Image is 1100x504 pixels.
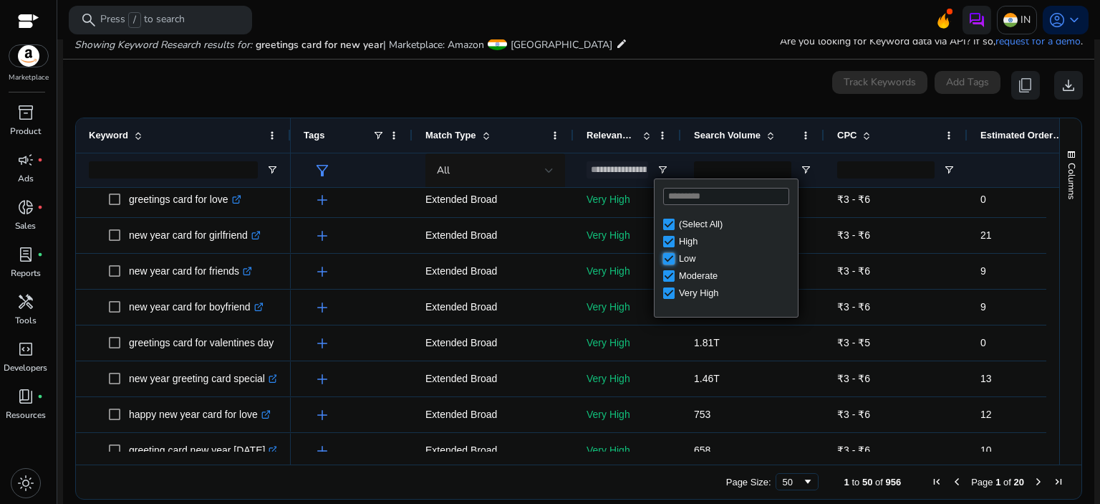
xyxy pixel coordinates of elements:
span: 753 [694,409,710,420]
p: Ads [18,172,34,185]
span: filter_alt [314,162,331,179]
p: Tools [15,314,37,327]
p: Marketplace [9,72,49,83]
span: download [1060,77,1077,94]
p: Extended Broad [425,328,561,358]
span: Tags [304,130,324,141]
span: 13 [980,373,992,384]
button: Open Filter Menu [800,164,811,176]
div: 50 [783,477,802,488]
span: add [314,406,331,424]
p: new year card for boyfriend [129,293,264,322]
span: greetings card for new year [256,38,383,52]
span: Match Type [425,130,476,141]
span: / [128,12,141,28]
div: Previous Page [951,476,962,488]
p: happy new year card for love [129,400,271,429]
p: Resources [6,409,46,422]
span: ₹3 - ₹6 [837,301,870,313]
span: book_4 [17,388,34,405]
span: add [314,335,331,352]
p: Very High [587,436,668,465]
span: ₹3 - ₹6 [837,229,870,241]
span: 1.81T [694,337,720,348]
span: 0 [980,337,986,348]
p: Very High [587,400,668,429]
input: Search filter values [663,188,789,205]
input: Keyword Filter Input [89,161,258,179]
span: 1.46T [694,373,720,384]
div: Next Page [1033,476,1044,488]
span: keyboard_arrow_down [1066,11,1083,29]
span: 1 [995,477,1000,488]
span: Relevance Score [587,130,637,141]
span: Search Volume [694,130,761,141]
span: of [875,477,883,488]
p: Extended Broad [425,293,561,322]
p: greeting card new year [DATE] [129,436,278,465]
span: fiber_manual_record [37,252,43,257]
p: Very High [587,293,668,322]
span: light_mode [17,475,34,492]
p: IN [1021,7,1031,32]
span: add [314,227,331,244]
div: First Page [931,476,942,488]
span: 12 [980,409,992,420]
span: 0 [980,194,986,205]
span: ₹3 - ₹6 [837,194,870,205]
span: 20 [1014,477,1024,488]
span: fiber_manual_record [37,394,43,399]
span: 658 [694,444,710,456]
span: add [314,299,331,316]
p: Press to search [100,12,185,28]
span: fiber_manual_record [37,157,43,163]
span: [GEOGRAPHIC_DATA] [511,38,612,52]
span: fiber_manual_record [37,204,43,210]
button: Open Filter Menu [657,164,668,176]
div: Page Size: [726,477,771,488]
span: 9 [980,265,986,277]
span: Columns [1065,163,1078,199]
span: ₹3 - ₹6 [837,265,870,277]
i: Showing Keyword Research results for: [74,38,252,52]
p: Extended Broad [425,400,561,429]
p: Very High [587,185,668,214]
div: High [679,236,793,247]
span: inventory_2 [17,104,34,121]
span: campaign [17,151,34,168]
p: Developers [4,361,47,374]
span: Page [971,477,993,488]
span: ₹3 - ₹6 [837,409,870,420]
span: 956 [886,477,902,488]
button: Open Filter Menu [266,164,278,176]
div: Low [679,253,793,264]
div: Last Page [1053,476,1064,488]
div: (Select All) [679,219,793,229]
p: Product [10,125,41,138]
span: handyman [17,293,34,310]
p: Very High [587,221,668,250]
span: ₹3 - ₹6 [837,444,870,456]
div: Filter List [655,216,798,302]
span: CPC [837,130,857,141]
p: greetings card for valentines day [129,328,286,358]
span: add [314,442,331,460]
span: 21 [980,229,992,241]
span: 1 [844,477,849,488]
p: Extended Broad [425,436,561,465]
img: in.svg [1003,13,1018,27]
span: of [1003,477,1011,488]
p: Very High [587,364,668,394]
span: Keyword [89,130,128,141]
p: Extended Broad [425,257,561,286]
p: Extended Broad [425,185,561,214]
input: CPC Filter Input [837,161,935,179]
button: Open Filter Menu [943,164,955,176]
input: Search Volume Filter Input [694,161,791,179]
div: Page Size [776,473,819,490]
p: Extended Broad [425,221,561,250]
button: download [1054,71,1083,100]
span: 10 [980,444,992,456]
p: Sales [15,219,36,232]
p: new year greeting card special [129,364,278,394]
